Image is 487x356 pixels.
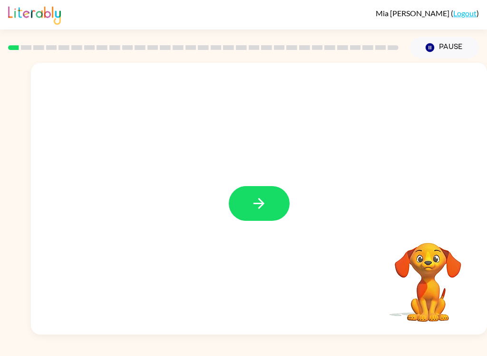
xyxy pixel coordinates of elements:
[376,9,479,18] div: ( )
[376,9,451,18] span: Mia [PERSON_NAME]
[380,228,476,323] video: Your browser must support playing .mp4 files to use Literably. Please try using another browser.
[8,4,61,25] img: Literably
[453,9,477,18] a: Logout
[410,37,479,59] button: Pause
